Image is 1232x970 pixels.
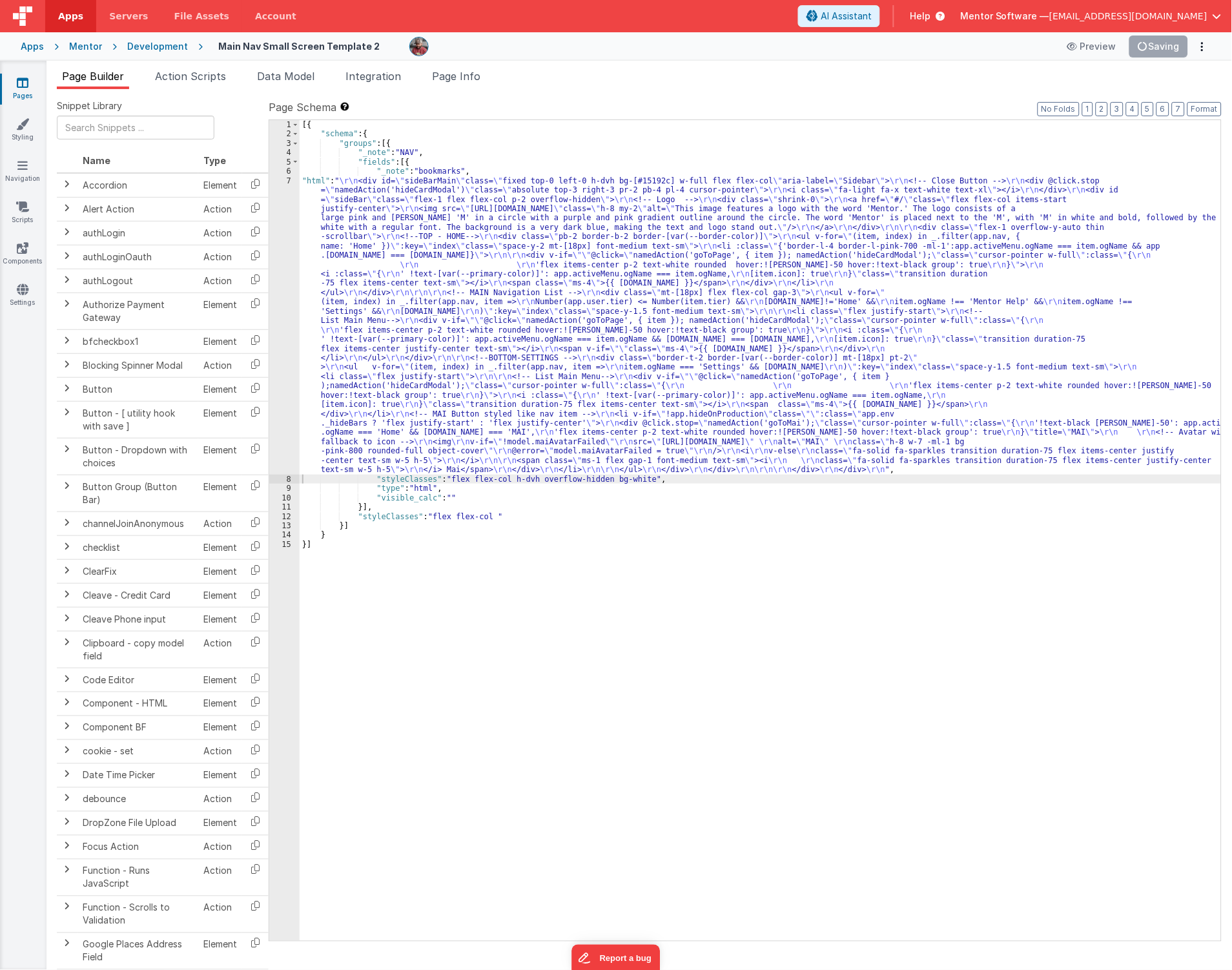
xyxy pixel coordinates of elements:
[109,10,148,23] span: Servers
[269,484,300,493] div: 9
[198,763,242,787] td: Element
[77,787,198,811] td: debounce
[198,353,242,377] td: Action
[198,173,242,198] td: Element
[269,540,300,549] div: 15
[269,530,300,539] div: 14
[1111,102,1124,116] button: 3
[198,896,242,933] td: Action
[269,120,300,129] div: 1
[198,511,242,535] td: Action
[198,933,242,969] td: Element
[77,475,198,511] td: Button Group (Button Bar)
[198,559,242,583] td: Element
[77,377,198,401] td: Button
[1193,37,1211,56] button: Options
[198,739,242,763] td: Action
[77,739,198,763] td: cookie - set
[269,99,336,115] span: Page Schema
[1038,102,1080,116] button: No Folds
[198,607,242,631] td: Element
[960,10,1222,23] button: Mentor Software — [EMAIL_ADDRESS][DOMAIN_NAME]
[21,40,44,53] div: Apps
[57,99,122,112] span: Snippet Library
[269,167,300,176] div: 6
[77,933,198,969] td: Google Places Address Field
[257,70,314,83] span: Data Model
[198,401,242,438] td: Element
[269,148,300,157] div: 4
[77,763,198,787] td: Date Time Picker
[77,835,198,859] td: Focus Action
[198,269,242,293] td: Action
[345,70,401,83] span: Integration
[1172,102,1185,116] button: 7
[77,511,198,535] td: channelJoinAnonymous
[218,41,380,51] h4: Main Nav Small Screen Template 2
[269,512,300,521] div: 12
[77,221,198,245] td: authLogin
[1096,102,1108,116] button: 2
[77,293,198,329] td: Authorize Payment Gateway
[198,835,242,859] td: Action
[77,197,198,221] td: Alert Action
[77,668,198,692] td: Code Editor
[77,173,198,198] td: Accordion
[77,607,198,631] td: Cleave Phone input
[269,521,300,530] div: 13
[77,692,198,716] td: Component - HTML
[269,475,300,484] div: 8
[198,668,242,692] td: Element
[198,535,242,559] td: Element
[1049,10,1207,23] span: [EMAIL_ADDRESS][DOMAIN_NAME]
[198,583,242,607] td: Element
[57,116,214,139] input: Search Snippets ...
[77,353,198,377] td: Blocking Spinner Modal
[821,10,872,23] span: AI Assistant
[77,535,198,559] td: checklist
[77,401,198,438] td: Button - [ utility hook with save ]
[77,559,198,583] td: ClearFix
[269,502,300,511] div: 11
[960,10,1049,23] span: Mentor Software —
[198,197,242,221] td: Action
[77,329,198,353] td: bfcheckbox1
[269,158,300,167] div: 5
[77,859,198,896] td: Function - Runs JavaScript
[798,5,880,27] button: AI Assistant
[198,245,242,269] td: Action
[198,787,242,811] td: Action
[1082,102,1093,116] button: 1
[198,377,242,401] td: Element
[198,293,242,329] td: Element
[198,329,242,353] td: Element
[432,70,480,83] span: Page Info
[77,716,198,739] td: Component BF
[269,139,300,148] div: 3
[77,438,198,475] td: Button - Dropdown with choices
[198,692,242,716] td: Element
[198,811,242,835] td: Element
[269,493,300,502] div: 10
[1156,102,1169,116] button: 6
[1142,102,1154,116] button: 5
[77,811,198,835] td: DropZone File Upload
[1060,36,1124,57] button: Preview
[1129,36,1189,57] button: Saving
[198,475,242,511] td: Element
[410,37,428,56] img: eba322066dbaa00baf42793ca2fab581
[62,70,124,83] span: Page Builder
[77,269,198,293] td: authLogout
[198,716,242,739] td: Element
[69,40,102,53] div: Mentor
[77,631,198,668] td: Clipboard - copy model field
[269,176,300,475] div: 7
[198,438,242,475] td: Element
[269,129,300,138] div: 2
[198,631,242,668] td: Action
[77,583,198,607] td: Cleave - Credit Card
[127,40,188,53] div: Development
[1187,102,1222,116] button: Format
[1126,102,1139,116] button: 4
[174,10,230,23] span: File Assets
